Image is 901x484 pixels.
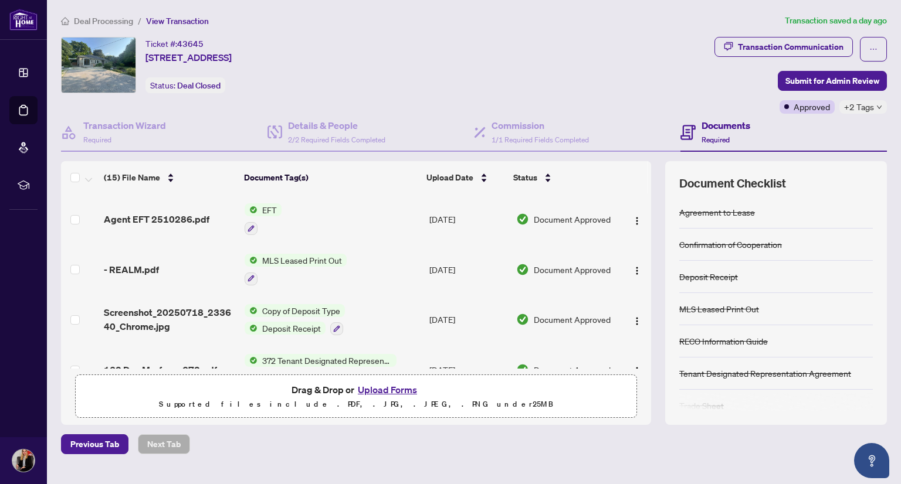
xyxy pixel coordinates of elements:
img: Status Icon [245,203,258,216]
img: Status Icon [245,322,258,335]
img: Status Icon [245,304,258,317]
span: Document Approved [534,213,611,226]
img: Logo [632,216,642,226]
div: MLS Leased Print Out [679,302,759,315]
img: IMG-N12273165_1.jpg [62,38,136,93]
span: Status [513,171,537,184]
button: Logo [628,210,646,229]
span: +2 Tags [844,100,874,114]
div: Status: [145,77,225,93]
div: Tenant Designated Representation Agreement [679,367,851,380]
span: Copy of Deposit Type [258,304,345,317]
span: EFT [258,203,282,216]
td: [DATE] [425,194,512,244]
h4: Details & People [288,118,385,132]
button: Upload Forms [354,382,421,397]
img: Profile Icon [12,449,35,472]
span: View Transaction [146,16,209,26]
span: Drag & Drop orUpload FormsSupported files include .PDF, .JPG, .JPEG, .PNG under25MB [76,375,636,418]
th: Status [509,161,617,194]
img: Document Status [516,263,529,276]
button: Status IconEFT [245,203,282,235]
span: Required [702,135,730,144]
span: 132 Don Morform-372.pdf [104,363,217,377]
th: Document Tag(s) [239,161,422,194]
img: Document Status [516,363,529,376]
div: RECO Information Guide [679,335,768,347]
img: Document Status [516,213,529,226]
button: Open asap [854,443,889,478]
span: Deposit Receipt [258,322,326,335]
button: Next Tab [138,434,190,454]
span: MLS Leased Print Out [258,254,347,267]
span: Document Approved [534,263,611,276]
span: Upload Date [426,171,473,184]
button: Status IconCopy of Deposit TypeStatus IconDeposit Receipt [245,304,345,336]
span: 2/2 Required Fields Completed [288,135,385,144]
button: Submit for Admin Review [778,71,887,91]
button: Status Icon372 Tenant Designated Representation Agreement - Authority for Lease or Purchase [245,354,397,386]
img: Logo [632,266,642,275]
button: Logo [628,310,646,329]
span: (15) File Name [104,171,160,184]
span: Deal Closed [177,80,221,91]
th: Upload Date [422,161,509,194]
img: Document Status [516,313,529,326]
button: Status IconMLS Leased Print Out [245,254,347,285]
img: Logo [632,316,642,326]
button: Logo [628,360,646,379]
span: Submit for Admin Review [785,71,879,90]
span: [STREET_ADDRESS] [145,50,232,64]
article: Transaction saved a day ago [785,14,887,28]
span: Document Approved [534,313,611,326]
span: Approved [794,100,830,113]
h4: Documents [702,118,750,132]
div: Ticket #: [145,37,204,50]
span: Deal Processing [74,16,133,26]
button: Transaction Communication [714,37,853,57]
span: 372 Tenant Designated Representation Agreement - Authority for Lease or Purchase [258,354,397,367]
span: - REALM.pdf [104,263,159,277]
div: Deposit Receipt [679,270,738,283]
div: Agreement to Lease [679,206,755,219]
button: Previous Tab [61,434,128,454]
p: Supported files include .PDF, .JPG, .JPEG, .PNG under 25 MB [83,397,629,411]
div: Transaction Communication [738,38,844,56]
div: Confirmation of Cooperation [679,238,782,251]
span: 1/1 Required Fields Completed [492,135,589,144]
td: [DATE] [425,345,512,395]
span: ellipsis [869,45,878,53]
h4: Commission [492,118,589,132]
span: Document Checklist [679,175,786,192]
img: Status Icon [245,254,258,267]
span: Agent EFT 2510286.pdf [104,212,209,226]
th: (15) File Name [99,161,239,194]
span: Required [83,135,111,144]
td: [DATE] [425,244,512,295]
span: Previous Tab [70,435,119,454]
span: Screenshot_20250718_233640_Chrome.jpg [104,305,235,333]
span: Document Approved [534,363,611,376]
span: Drag & Drop or [292,382,421,397]
img: logo [9,9,38,30]
span: 43645 [177,39,204,49]
button: Logo [628,260,646,279]
h4: Transaction Wizard [83,118,166,132]
li: / [138,14,141,28]
span: home [61,17,69,25]
img: Logo [632,366,642,376]
img: Status Icon [245,354,258,367]
span: down [876,104,882,110]
td: [DATE] [425,295,512,345]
